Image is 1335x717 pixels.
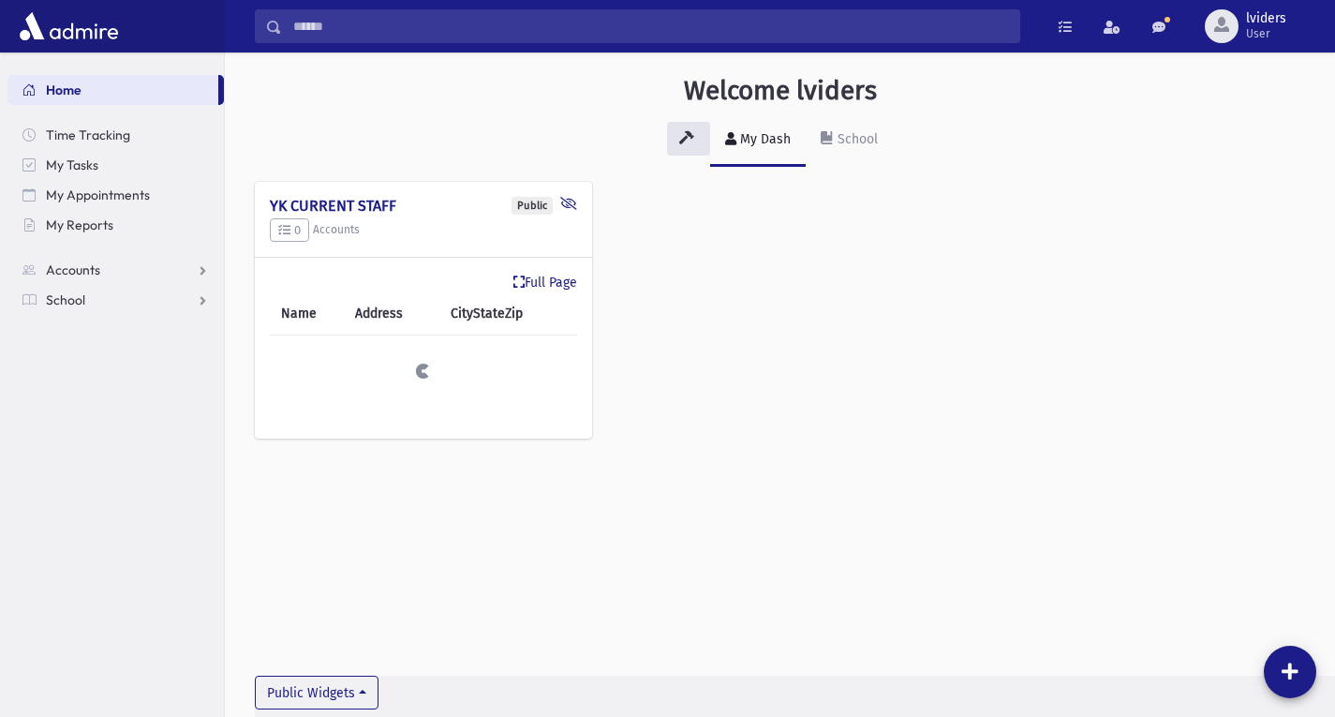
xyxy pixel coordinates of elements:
th: CityStateZip [439,292,577,336]
span: School [46,291,85,308]
button: Public Widgets [255,676,378,710]
div: Public [512,197,553,215]
a: My Tasks [7,150,224,180]
button: 0 [270,218,309,243]
span: My Appointments [46,187,150,203]
a: My Appointments [7,180,224,210]
div: My Dash [736,131,791,147]
h4: YK CURRENT STAFF [270,197,577,215]
span: Accounts [46,261,100,278]
th: Address [344,292,439,336]
span: Home [46,82,82,98]
a: Home [7,75,218,105]
span: My Reports [46,217,113,233]
img: AdmirePro [15,7,123,45]
a: Time Tracking [7,120,224,150]
th: Name [270,292,344,336]
a: Full Page [513,273,577,292]
a: My Dash [710,114,806,167]
span: Time Tracking [46,127,130,143]
span: User [1246,26,1286,41]
a: Accounts [7,255,224,285]
span: 0 [278,223,301,237]
input: Search [282,9,1019,43]
a: School [806,114,893,167]
span: My Tasks [46,157,98,173]
span: lviders [1246,11,1286,26]
h5: Accounts [270,218,577,243]
a: School [7,285,224,315]
a: My Reports [7,210,224,240]
div: School [834,131,878,147]
h3: Welcome lviders [684,75,877,107]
